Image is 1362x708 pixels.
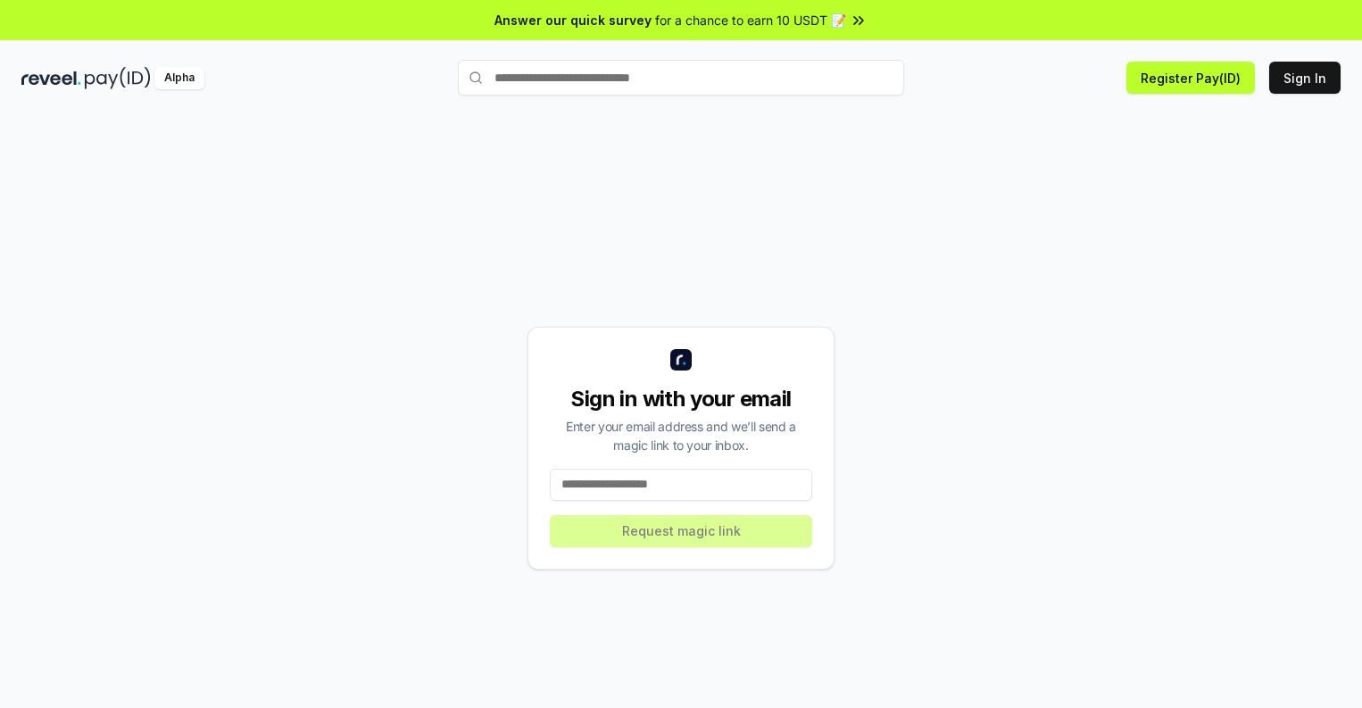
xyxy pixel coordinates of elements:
span: Answer our quick survey [494,11,652,29]
div: Sign in with your email [550,385,812,413]
div: Alpha [154,67,204,89]
div: Enter your email address and we’ll send a magic link to your inbox. [550,417,812,454]
button: Sign In [1269,62,1341,94]
img: logo_small [670,349,692,371]
span: for a chance to earn 10 USDT 📝 [655,11,846,29]
img: pay_id [85,67,151,89]
button: Register Pay(ID) [1126,62,1255,94]
img: reveel_dark [21,67,81,89]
